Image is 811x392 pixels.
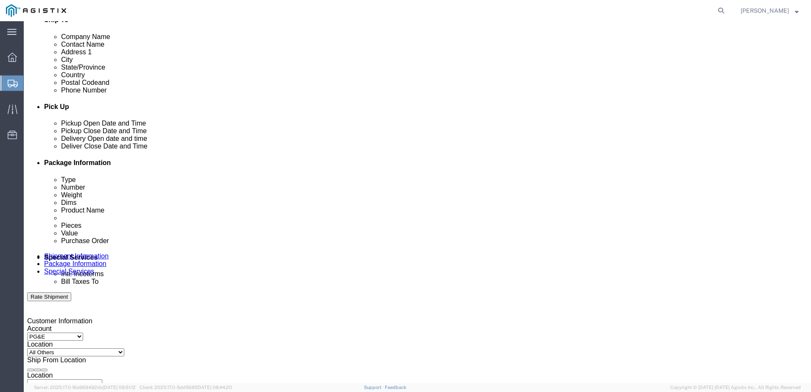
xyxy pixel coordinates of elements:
img: logo [6,4,66,17]
span: Server: 2025.17.0-16a969492de [34,385,136,390]
span: Client: 2025.17.0-5dd568f [140,385,232,390]
button: [PERSON_NAME] [740,6,799,16]
a: Feedback [385,385,406,390]
span: [DATE] 08:44:20 [196,385,232,390]
iframe: FS Legacy Container [24,21,811,383]
span: [DATE] 09:51:12 [103,385,136,390]
span: Copyright © [DATE]-[DATE] Agistix Inc., All Rights Reserved [670,384,801,391]
span: Jessica Albus [741,6,789,15]
a: Support [364,385,385,390]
